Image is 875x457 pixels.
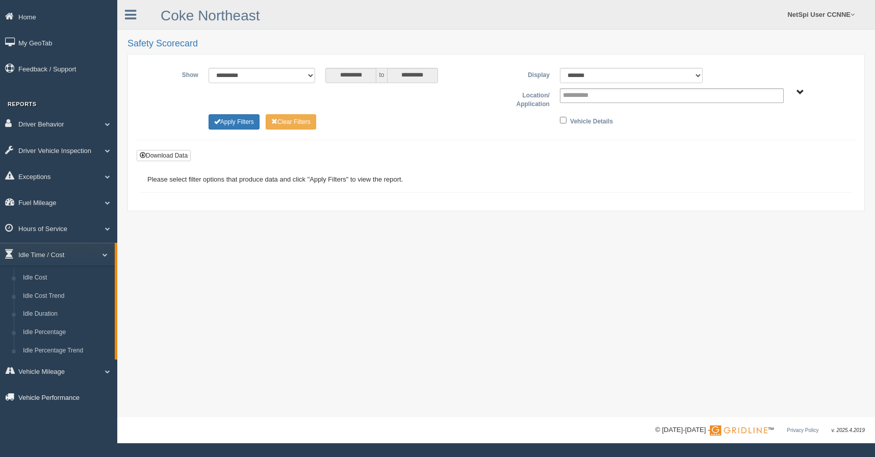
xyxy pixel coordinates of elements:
label: Location/ Application [496,88,555,109]
div: © [DATE]-[DATE] - ™ [655,425,865,436]
a: Coke Northeast [161,8,260,23]
label: Display [496,68,555,80]
span: Please select filter options that produce data and click "Apply Filters" to view the report. [147,175,403,183]
a: Privacy Policy [787,427,818,433]
span: to [376,68,387,83]
button: Change Filter Options [209,114,260,130]
a: Idle Duration [18,305,115,323]
a: Idle Cost Trend [18,287,115,306]
h2: Safety Scorecard [127,39,865,49]
button: Change Filter Options [266,114,316,130]
label: Show [145,68,203,80]
a: Idle Cost [18,269,115,287]
a: Idle Percentage Trend [18,342,115,360]
a: Idle Percentage [18,323,115,342]
label: Vehicle Details [570,114,613,126]
span: v. 2025.4.2019 [832,427,865,433]
img: Gridline [710,425,767,436]
button: Download Data [137,150,191,161]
